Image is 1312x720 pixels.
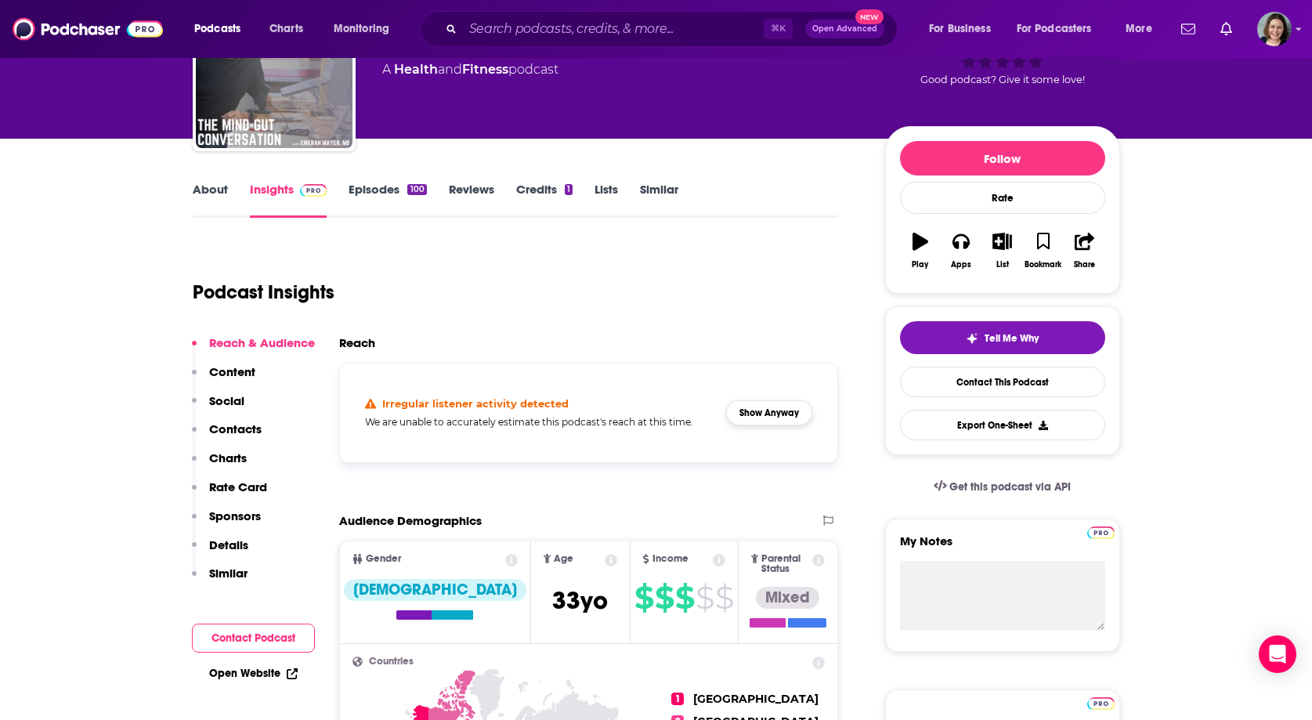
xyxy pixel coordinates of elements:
[382,397,569,410] h4: Irregular listener activity detected
[812,25,877,33] span: Open Advanced
[1087,697,1115,710] img: Podchaser Pro
[1064,223,1104,279] button: Share
[726,400,812,425] button: Show Anyway
[194,18,240,40] span: Podcasts
[1017,18,1092,40] span: For Podcasters
[756,587,819,609] div: Mixed
[250,182,327,218] a: InsightsPodchaser Pro
[918,16,1010,42] button: open menu
[382,60,558,79] div: A podcast
[900,410,1105,440] button: Export One-Sheet
[985,332,1039,345] span: Tell Me Why
[912,260,928,270] div: Play
[921,468,1084,506] a: Get this podcast via API
[369,657,414,667] span: Countries
[192,624,315,653] button: Contact Podcast
[435,11,913,47] div: Search podcasts, credits, & more...
[1087,695,1115,710] a: Pro website
[1087,524,1115,539] a: Pro website
[655,585,674,610] span: $
[761,554,810,574] span: Parental Status
[595,182,618,218] a: Lists
[192,479,267,508] button: Rate Card
[1259,635,1296,673] div: Open Intercom Messenger
[463,16,764,42] input: Search podcasts, credits, & more...
[209,422,262,436] p: Contacts
[462,62,508,77] a: Fitness
[951,260,971,270] div: Apps
[764,19,793,39] span: ⌘ K
[565,184,573,195] div: 1
[407,184,426,195] div: 100
[209,667,298,680] a: Open Website
[693,692,819,706] span: [GEOGRAPHIC_DATA]
[1115,16,1172,42] button: open menu
[192,364,255,393] button: Content
[344,579,526,601] div: [DEMOGRAPHIC_DATA]
[1023,223,1064,279] button: Bookmark
[209,508,261,523] p: Sponsors
[13,14,163,44] img: Podchaser - Follow, Share and Rate Podcasts
[209,566,248,581] p: Similar
[339,513,482,528] h2: Audience Demographics
[652,554,689,564] span: Income
[640,182,678,218] a: Similar
[209,479,267,494] p: Rate Card
[259,16,313,42] a: Charts
[900,223,941,279] button: Play
[323,16,410,42] button: open menu
[192,422,262,450] button: Contacts
[334,18,389,40] span: Monitoring
[805,20,884,38] button: Open AdvancedNew
[438,62,462,77] span: and
[1214,16,1238,42] a: Show notifications dropdown
[900,367,1105,397] a: Contact This Podcast
[193,280,334,304] h1: Podcast Insights
[192,508,261,537] button: Sponsors
[715,585,733,610] span: $
[192,393,244,422] button: Social
[192,450,247,479] button: Charts
[209,364,255,379] p: Content
[1257,12,1292,46] span: Logged in as micglogovac
[209,537,248,552] p: Details
[1126,18,1152,40] span: More
[671,693,684,705] span: 1
[1007,16,1115,42] button: open menu
[554,554,573,564] span: Age
[209,450,247,465] p: Charts
[300,184,327,197] img: Podchaser Pro
[1074,260,1095,270] div: Share
[1175,16,1202,42] a: Show notifications dropdown
[855,9,884,24] span: New
[941,223,981,279] button: Apps
[192,537,248,566] button: Details
[193,182,228,218] a: About
[900,321,1105,354] button: tell me why sparkleTell Me Why
[269,18,303,40] span: Charts
[900,534,1105,561] label: My Notes
[349,182,426,218] a: Episodes100
[900,182,1105,214] div: Rate
[183,16,261,42] button: open menu
[966,332,978,345] img: tell me why sparkle
[339,335,375,350] h2: Reach
[192,335,315,364] button: Reach & Audience
[394,62,438,77] a: Health
[192,566,248,595] button: Similar
[365,416,714,428] h5: We are unable to accurately estimate this podcast's reach at this time.
[696,585,714,610] span: $
[920,74,1085,85] span: Good podcast? Give it some love!
[634,585,653,610] span: $
[1257,12,1292,46] button: Show profile menu
[1025,260,1061,270] div: Bookmark
[366,554,401,564] span: Gender
[949,480,1071,494] span: Get this podcast via API
[1087,526,1115,539] img: Podchaser Pro
[516,182,573,218] a: Credits1
[449,182,494,218] a: Reviews
[209,393,244,408] p: Social
[552,585,608,616] span: 33 yo
[209,335,315,350] p: Reach & Audience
